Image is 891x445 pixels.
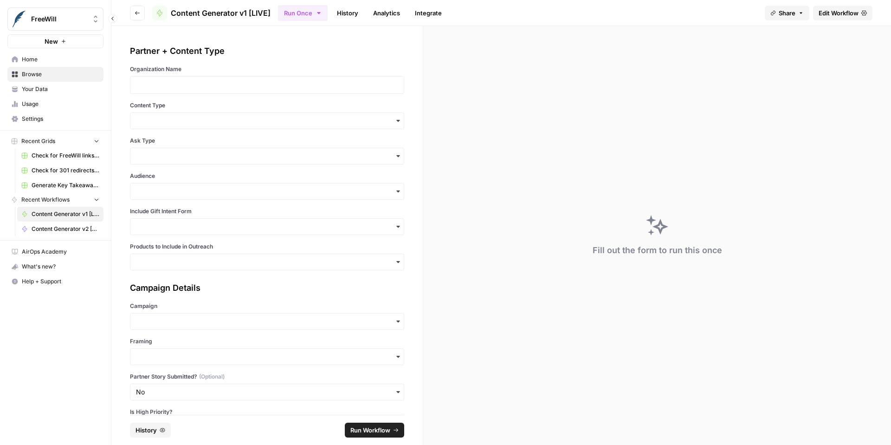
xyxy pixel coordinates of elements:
a: Browse [7,67,103,82]
span: Check for 301 redirects on page Grid [32,166,99,175]
span: Help + Support [22,277,99,286]
span: (Optional) [199,373,225,381]
a: Generate Key Takeaways from Webinar Transcripts [17,178,103,193]
span: Generate Key Takeaways from Webinar Transcripts [32,181,99,190]
a: Edit Workflow [813,6,872,20]
label: Partner Story Submitted? [130,373,404,381]
div: Campaign Details [130,281,404,294]
div: Fill out the form to run this once [593,244,722,257]
button: Share [765,6,809,20]
button: Recent Workflows [7,193,103,207]
span: AirOps Academy [22,248,99,256]
span: Check for FreeWill links on partner's external website [32,151,99,160]
a: Integrate [409,6,447,20]
span: New [45,37,58,46]
button: Workspace: FreeWill [7,7,103,31]
a: Your Data [7,82,103,97]
button: New [7,34,103,48]
label: Campaign [130,302,404,310]
span: History [136,425,157,435]
span: Share [779,8,795,18]
a: Usage [7,97,103,111]
label: Organization Name [130,65,404,73]
span: Recent Workflows [21,196,70,204]
a: History [331,6,364,20]
button: Recent Grids [7,134,103,148]
div: What's new? [8,260,103,274]
img: FreeWill Logo [11,11,27,27]
button: Run Once [278,5,328,21]
span: FreeWill [31,14,87,24]
span: Run Workflow [350,425,390,435]
span: Home [22,55,99,64]
label: Include Gift Intent Form [130,207,404,216]
a: Analytics [368,6,406,20]
span: Browse [22,70,99,79]
a: Content Generator v1 [LIVE] [17,207,103,222]
label: Audience [130,172,404,180]
button: Run Workflow [345,423,404,438]
span: Usage [22,100,99,108]
span: Settings [22,115,99,123]
span: Content Generator v1 [LIVE] [171,7,271,19]
a: Check for FreeWill links on partner's external website [17,148,103,163]
span: Edit Workflow [819,8,859,18]
label: Framing [130,337,404,346]
span: Content Generator v2 [DRAFT] [32,225,99,233]
a: Settings [7,111,103,126]
button: Help + Support [7,274,103,289]
label: Products to Include in Outreach [130,242,404,251]
button: History [130,423,171,438]
label: Content Type [130,101,404,110]
div: Partner + Content Type [130,45,404,58]
input: No [136,387,398,397]
label: Ask Type [130,137,404,145]
span: Your Data [22,85,99,93]
button: What's new? [7,259,103,274]
a: Home [7,52,103,67]
a: Check for 301 redirects on page Grid [17,163,103,178]
span: Recent Grids [21,137,55,145]
a: Content Generator v1 [LIVE] [152,6,271,20]
a: Content Generator v2 [DRAFT] [17,222,103,236]
label: Is High Priority? [130,408,404,416]
a: AirOps Academy [7,244,103,259]
span: Content Generator v1 [LIVE] [32,210,99,218]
